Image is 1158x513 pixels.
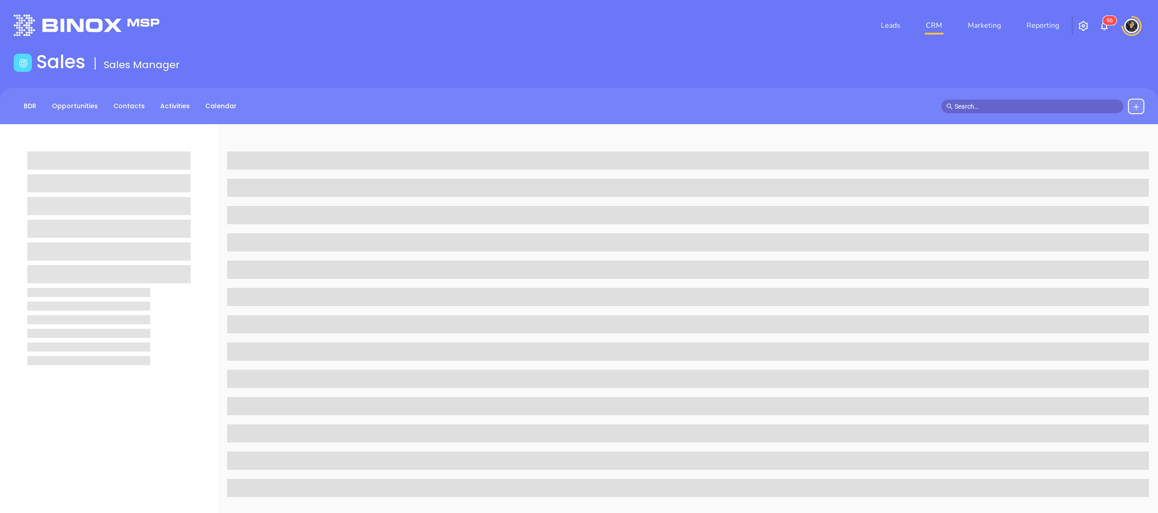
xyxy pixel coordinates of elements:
a: BDR [18,99,42,114]
a: Reporting [1023,16,1063,35]
a: Marketing [964,16,1005,35]
sup: 96 [1103,16,1117,25]
img: iconSetting [1078,20,1089,31]
a: Contacts [108,99,150,114]
a: Calendar [200,99,242,114]
span: 9 [1107,17,1110,24]
input: Search… [955,101,1118,111]
a: Opportunities [46,99,103,114]
span: search [946,103,953,110]
a: CRM [922,16,946,35]
img: logo [14,15,159,36]
img: user [1124,19,1139,33]
span: 6 [1110,17,1113,24]
a: Leads [877,16,904,35]
h1: Sales [36,51,86,73]
span: Sales Manager [104,58,180,72]
a: Activities [155,99,195,114]
img: iconNotification [1099,20,1110,31]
